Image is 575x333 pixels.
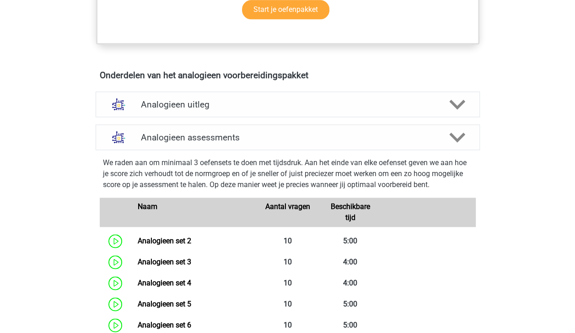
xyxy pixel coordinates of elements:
div: Aantal vragen [256,201,319,223]
img: analogieen uitleg [107,92,130,116]
a: Analogieen set 4 [138,279,191,287]
div: Beschikbare tijd [319,201,382,223]
a: uitleg Analogieen uitleg [92,91,484,117]
h4: Analogieen uitleg [141,99,435,110]
div: Naam [131,201,256,223]
a: Analogieen set 6 [138,321,191,329]
p: We raden aan om minimaal 3 oefensets te doen met tijdsdruk. Aan het einde van elke oefenset geven... [103,157,473,190]
a: Analogieen set 3 [138,258,191,266]
a: Analogieen set 2 [138,236,191,245]
h4: Analogieen assessments [141,132,435,143]
img: analogieen assessments [107,125,130,149]
a: Analogieen set 5 [138,300,191,308]
h4: Onderdelen van het analogieen voorbereidingspakket [100,70,476,81]
a: assessments Analogieen assessments [92,124,484,150]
